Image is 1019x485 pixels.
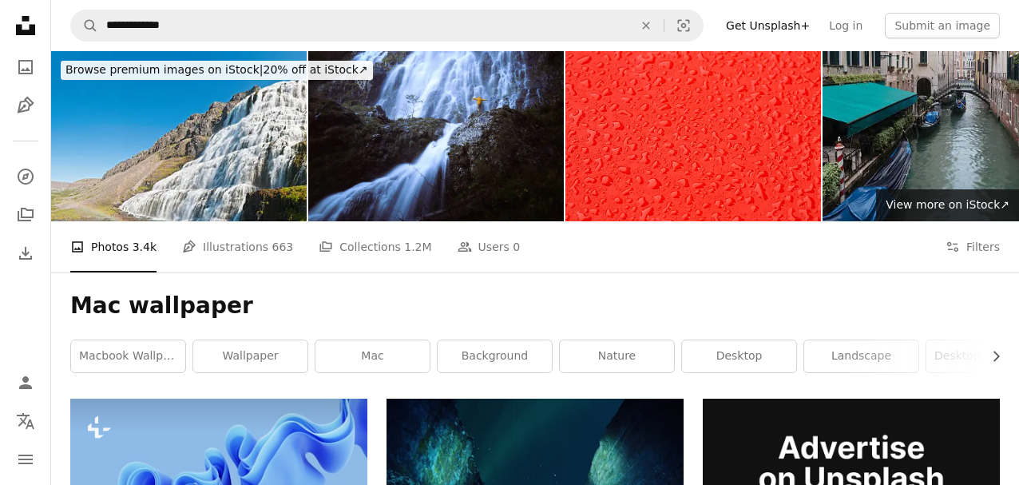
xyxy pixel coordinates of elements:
[458,221,521,272] a: Users 0
[71,10,98,41] button: Search Unsplash
[565,51,821,221] img: Raindrops background Red surface covered with water drops condensation texture
[981,340,1000,372] button: scroll list to the right
[10,10,42,45] a: Home — Unsplash
[315,340,430,372] a: mac
[308,51,564,221] img: Ordu Çaglayan Selalesi
[71,340,185,372] a: macbook wallpaper
[819,13,872,38] a: Log in
[10,237,42,269] a: Download History
[560,340,674,372] a: nature
[70,10,704,42] form: Find visuals sitewide
[193,340,307,372] a: wallpaper
[10,443,42,475] button: Menu
[65,63,263,76] span: Browse premium images on iStock |
[664,10,703,41] button: Visual search
[70,292,1000,320] h1: Mac wallpaper
[404,238,431,256] span: 1.2M
[10,89,42,121] a: Illustrations
[51,51,307,221] img: Magnificent cascade rainbow child Dynjandi Iceland panorama
[10,367,42,399] a: Log in / Sign up
[513,238,520,256] span: 0
[438,340,552,372] a: background
[886,198,1009,211] span: View more on iStock ↗
[10,51,42,83] a: Photos
[10,405,42,437] button: Language
[946,221,1000,272] button: Filters
[272,238,294,256] span: 663
[10,199,42,231] a: Collections
[628,10,664,41] button: Clear
[61,61,373,80] div: 20% off at iStock ↗
[876,189,1019,221] a: View more on iStock↗
[319,221,431,272] a: Collections 1.2M
[10,161,42,193] a: Explore
[804,340,918,372] a: landscape
[51,51,383,89] a: Browse premium images on iStock|20% off at iStock↗
[716,13,819,38] a: Get Unsplash+
[682,340,796,372] a: desktop
[885,13,1000,38] button: Submit an image
[182,221,293,272] a: Illustrations 663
